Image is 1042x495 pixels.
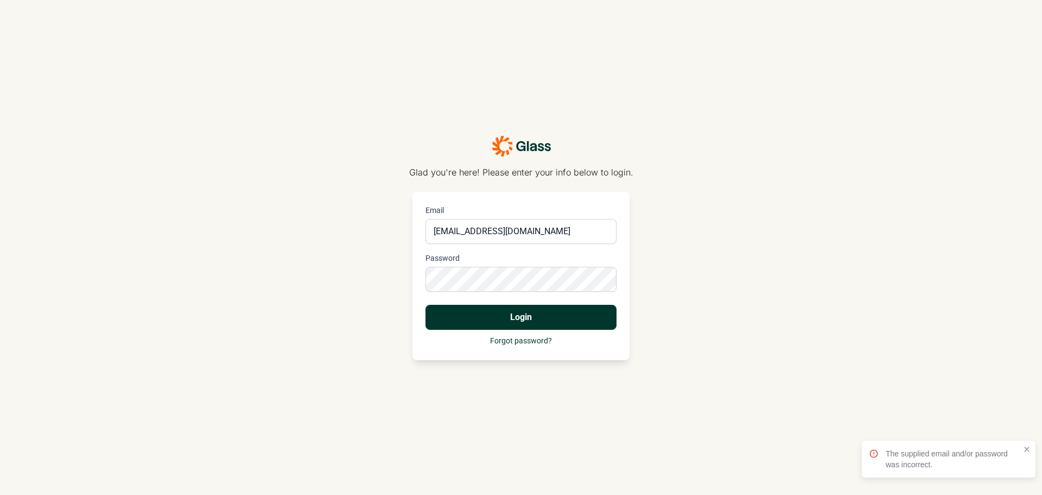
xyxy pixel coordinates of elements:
div: The supplied email and/or password was incorrect. [886,448,1019,470]
a: Forgot password? [490,336,552,345]
label: Email [425,205,617,216]
p: Glad you're here! Please enter your info below to login. [409,166,633,179]
button: Login [425,305,617,330]
label: Password [425,253,617,264]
